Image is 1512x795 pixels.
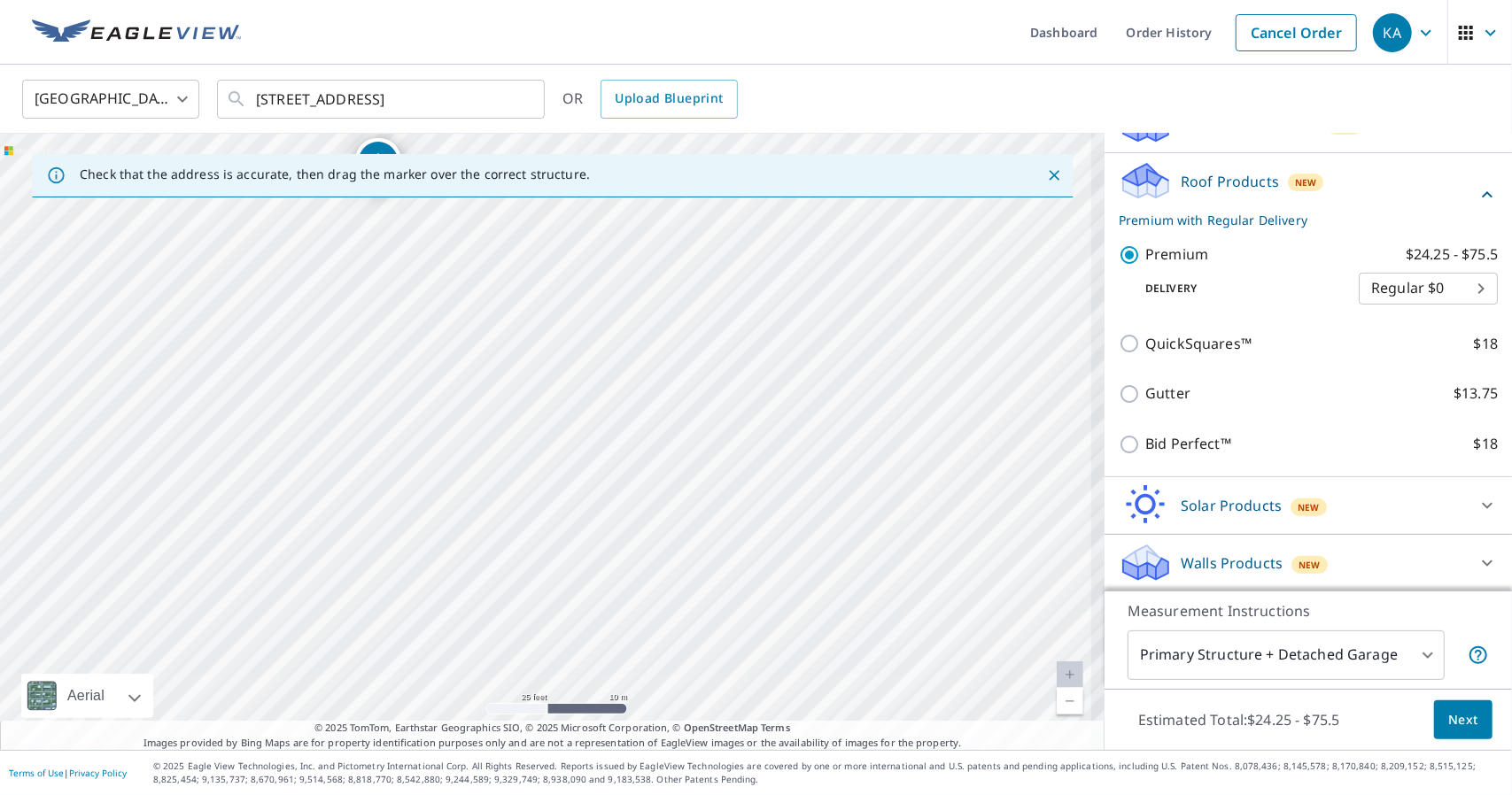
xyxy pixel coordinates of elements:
[615,88,723,110] span: Upload Blueprint
[1468,644,1489,666] span: Your report will include the primary structure and a detached garage if one exists.
[1359,264,1498,313] div: Regular $0
[22,74,199,124] div: [GEOGRAPHIC_DATA]
[1299,558,1321,572] span: New
[9,768,127,778] p: |
[153,760,1503,786] p: © 2025 Eagle View Technologies, Inc. and Pictometry International Corp. All Rights Reserved. Repo...
[1145,333,1252,355] p: QuickSquares™
[1119,211,1477,229] p: Premium with Regular Delivery
[1124,700,1354,739] p: Estimated Total: $24.25 - $75.5
[1057,688,1083,714] a: Current Level 20, Zoom Out
[69,767,127,779] a: Privacy Policy
[1236,14,1357,51] a: Cancel Order
[1119,160,1498,229] div: Roof ProductsNewPremium with Regular Delivery
[562,80,738,119] div: OR
[1298,500,1320,514] span: New
[314,721,790,736] span: © 2025 TomTom, Earthstar Geographics SIO, © 2025 Microsoft Corporation, ©
[1145,382,1190,405] p: Gutter
[1448,709,1478,731] span: Next
[1474,333,1498,355] p: $18
[9,767,64,779] a: Terms of Use
[761,721,790,734] a: Terms
[684,721,758,734] a: OpenStreetMap
[1119,484,1498,527] div: Solar ProductsNew
[1181,552,1283,574] p: Walls Products
[1145,243,1208,266] p: Premium
[1295,175,1317,189] span: New
[1119,542,1498,584] div: Walls ProductsNew
[32,19,241,46] img: EV Logo
[1181,495,1282,516] p: Solar Products
[1119,281,1359,297] p: Delivery
[601,80,737,119] a: Upload Blueprint
[1057,661,1083,688] a: Current Level 20, Zoom In Disabled
[1474,433,1498,455] p: $18
[1043,164,1066,187] button: Close
[1454,382,1498,405] p: $13.75
[1434,700,1493,740] button: Next
[1145,433,1231,455] p: Bid Perfect™
[1373,13,1412,52] div: KA
[1181,171,1279,192] p: Roof Products
[1406,243,1498,266] p: $24.25 - $75.5
[80,166,590,182] p: Check that the address is accurate, then drag the marker over the correct structure.
[21,674,153,718] div: Aerial
[256,74,508,124] input: Search by address or latitude-longitude
[1128,630,1445,680] div: Primary Structure + Detached Garage
[1128,600,1489,621] p: Measurement Instructions
[62,674,110,718] div: Aerial
[355,138,401,193] div: Dropped pin, building 1, Residential property, 1608 Madison St Omaha, NE 68107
